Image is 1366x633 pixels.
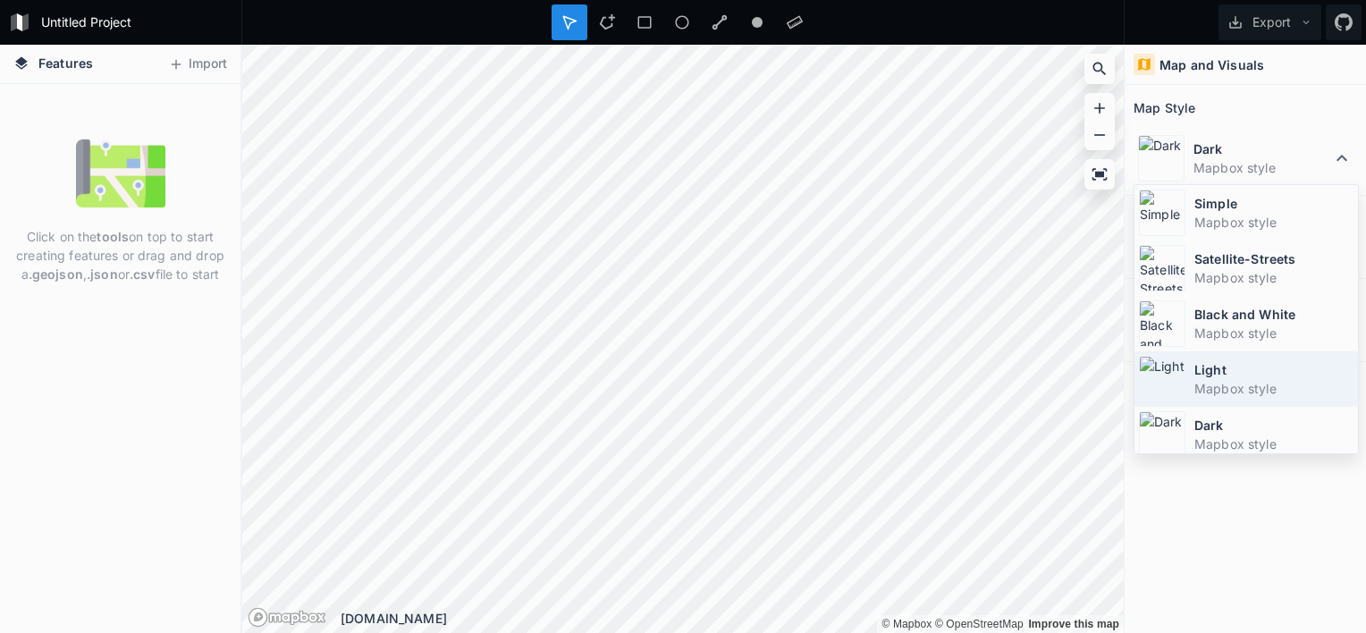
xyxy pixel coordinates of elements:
dt: Simple [1194,194,1353,213]
a: Mapbox [881,618,932,630]
button: Import [159,50,236,79]
dd: Mapbox style [1194,268,1353,287]
div: [DOMAIN_NAME] [341,609,1124,628]
strong: .json [87,266,118,282]
dd: Mapbox style [1194,379,1353,398]
img: Simple [1139,190,1185,236]
h4: Map and Visuals [1159,55,1264,74]
dd: Mapbox style [1194,213,1353,232]
dt: Dark [1194,416,1353,435]
img: Black and White [1139,300,1185,347]
img: Light [1139,356,1185,402]
img: Satellite-Streets [1139,245,1185,291]
p: Click on the on top to start creating features or drag and drop a , or file to start [13,227,227,283]
a: Map feedback [1028,618,1119,630]
button: Export [1218,4,1321,40]
img: empty [76,129,165,218]
a: Mapbox logo [248,607,326,628]
strong: tools [97,229,129,244]
dd: Mapbox style [1194,324,1353,342]
strong: .csv [130,266,156,282]
dd: Mapbox style [1194,435,1353,453]
h2: Map Style [1134,94,1195,122]
dd: Mapbox style [1193,158,1331,177]
dt: Black and White [1194,305,1353,324]
img: Dark [1138,135,1185,181]
a: OpenStreetMap [935,618,1024,630]
strong: .geojson [29,266,83,282]
img: Dark [1139,411,1185,458]
span: Features [38,54,93,72]
dt: Satellite-Streets [1194,249,1353,268]
dt: Dark [1193,139,1331,158]
dt: Light [1194,360,1353,379]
